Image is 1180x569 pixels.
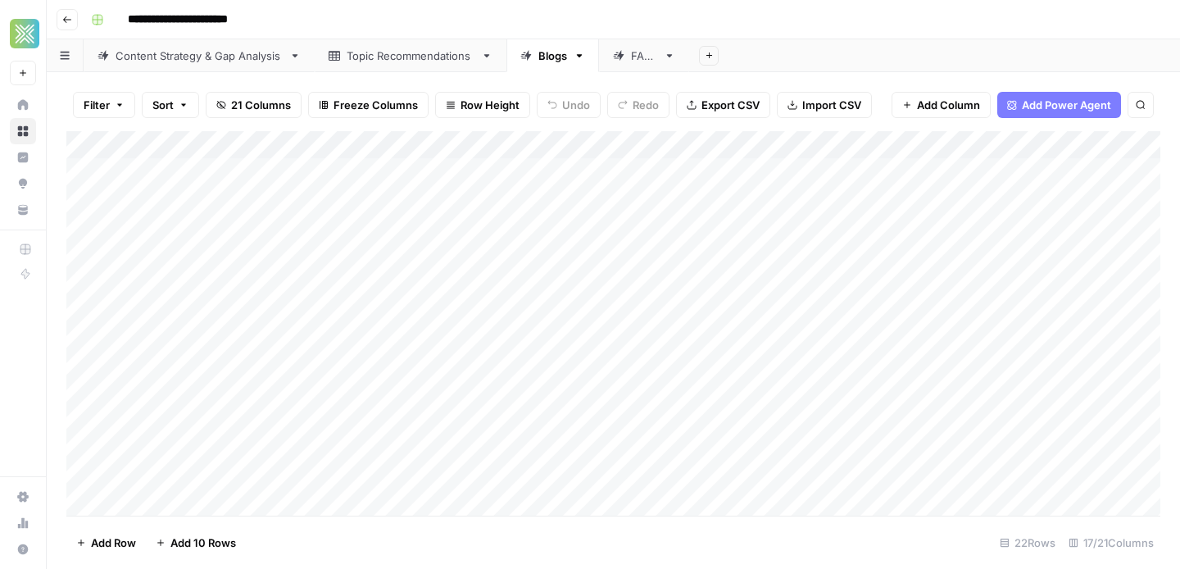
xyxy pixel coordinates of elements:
a: Settings [10,484,36,510]
button: Sort [142,92,199,118]
span: Undo [562,97,590,113]
div: Topic Recommendations [347,48,474,64]
button: Undo [537,92,601,118]
span: 21 Columns [231,97,291,113]
button: Add Row [66,530,146,556]
span: Import CSV [802,97,861,113]
div: 22 Rows [993,530,1062,556]
button: Freeze Columns [308,92,429,118]
a: Browse [10,118,36,144]
span: Add 10 Rows [170,535,236,551]
a: Content Strategy & Gap Analysis [84,39,315,72]
button: Import CSV [777,92,872,118]
img: Xponent21 Logo [10,19,39,48]
span: Export CSV [701,97,760,113]
button: Add Power Agent [997,92,1121,118]
a: FAQs [599,39,689,72]
span: Row Height [461,97,520,113]
a: Home [10,92,36,118]
button: Redo [607,92,669,118]
span: Add Column [917,97,980,113]
a: Topic Recommendations [315,39,506,72]
button: Row Height [435,92,530,118]
div: 17/21 Columns [1062,530,1160,556]
span: Sort [152,97,174,113]
button: Export CSV [676,92,770,118]
span: Add Row [91,535,136,551]
button: Add Column [892,92,991,118]
div: Blogs [538,48,567,64]
a: Usage [10,510,36,536]
div: FAQs [631,48,657,64]
button: Help + Support [10,536,36,562]
a: Your Data [10,197,36,223]
div: Content Strategy & Gap Analysis [116,48,283,64]
span: Filter [84,97,110,113]
span: Redo [633,97,659,113]
button: Add 10 Rows [146,530,246,556]
a: Blogs [506,39,599,72]
button: Workspace: Xponent21 [10,13,36,54]
span: Add Power Agent [1022,97,1111,113]
button: Filter [73,92,135,118]
span: Freeze Columns [334,97,418,113]
a: Opportunities [10,171,36,197]
a: Insights [10,144,36,171]
button: 21 Columns [206,92,302,118]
